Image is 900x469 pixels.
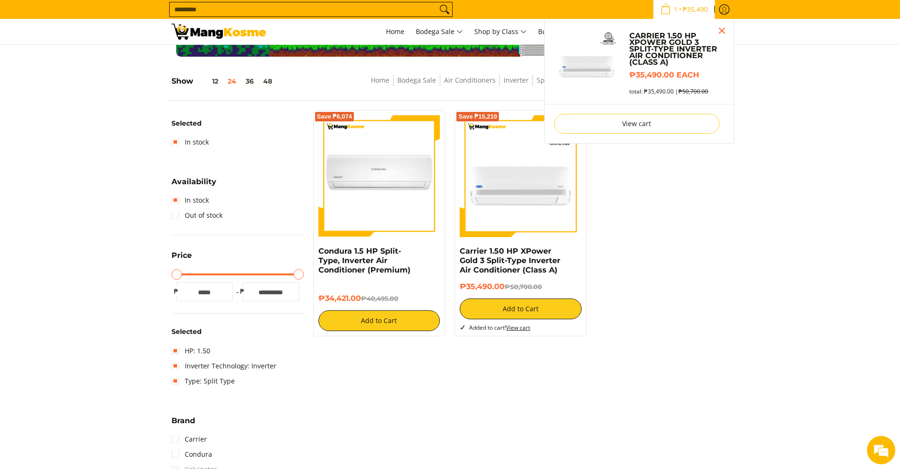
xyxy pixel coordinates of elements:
[171,178,216,193] summary: Open
[381,19,409,44] a: Home
[171,417,195,432] summary: Open
[386,27,404,36] span: Home
[49,53,159,65] div: Chat with us now
[155,5,178,27] div: Minimize live chat window
[171,252,192,259] span: Price
[258,77,277,85] button: 48
[554,28,620,94] img: Default Title Carrier 1.50 HP XPower Gold 3 Split-Type Inverter Air Conditioner (Class A)
[554,114,720,134] a: View cart
[470,19,531,44] a: Shop by Class
[171,374,235,389] a: Type: Split Type
[629,70,724,80] h6: ₱35,490.00 each
[171,328,304,336] h6: Selected
[537,76,568,85] a: Split Type
[460,115,582,237] img: Carrier 1.50 HP XPower Gold 3 Split-Type Inverter Air Conditioner (Class A)
[629,33,724,66] a: Carrier 1.50 HP XPower Gold 3 Split-Type Inverter Air Conditioner (Class A)
[318,294,440,303] h6: ₱34,421.00
[171,417,195,425] span: Brand
[361,295,398,302] del: ₱40,495.00
[629,88,708,95] span: total: ₱35,490.00 |
[371,76,389,85] a: Home
[505,283,542,290] del: ₱50,700.00
[411,19,468,44] a: Bodega Sale
[460,247,560,274] a: Carrier 1.50 HP XPower Gold 3 Split-Type Inverter Air Conditioner (Class A)
[678,87,708,95] s: ₱50,700.00
[171,343,210,358] a: HP: 1.50
[658,4,711,15] span: •
[317,114,352,119] span: Save ₱6,074
[55,119,130,214] span: We're online!
[458,114,497,119] span: Save ₱15,210
[460,282,582,291] h6: ₱35,490.00
[506,324,530,332] a: View cart
[318,247,411,274] a: Condura 1.5 HP Split-Type, Inverter Air Conditioner (Premium)
[5,258,180,291] textarea: Type your message and hit 'Enter'
[171,193,209,208] a: In stock
[469,324,530,332] span: Added to cart!
[318,115,440,237] img: condura-split-type-inverter-air-conditioner-class-b-full-view-mang-kosme
[171,208,223,223] a: Out of stock
[171,77,277,86] h5: Show
[171,119,304,128] h6: Selected
[474,26,527,38] span: Shop by Class
[397,76,436,85] a: Bodega Sale
[538,27,575,36] span: Bulk Center
[171,252,192,266] summary: Open
[275,19,729,44] nav: Main Menu
[171,178,216,186] span: Availability
[238,287,247,296] span: ₱
[544,19,734,144] ul: Sub Menu
[672,6,679,13] span: 1
[171,358,276,374] a: Inverter Technology: Inverter
[241,77,258,85] button: 36
[533,19,580,44] a: Bulk Center
[460,298,582,319] button: Add to Cart
[317,75,643,96] nav: Breadcrumbs
[437,2,452,17] button: Search
[416,26,463,38] span: Bodega Sale
[444,76,496,85] a: Air Conditioners
[171,432,207,447] a: Carrier
[681,6,709,13] span: ₱35,490
[193,77,223,85] button: 12
[171,135,209,150] a: In stock
[171,287,181,296] span: ₱
[715,24,729,38] button: Close pop up
[171,24,266,40] img: Bodega Sale Aircon l Mang Kosme: Home Appliances Warehouse Sale
[223,77,241,85] button: 24
[171,447,212,462] a: Condura
[318,310,440,331] button: Add to Cart
[504,76,529,85] a: Inverter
